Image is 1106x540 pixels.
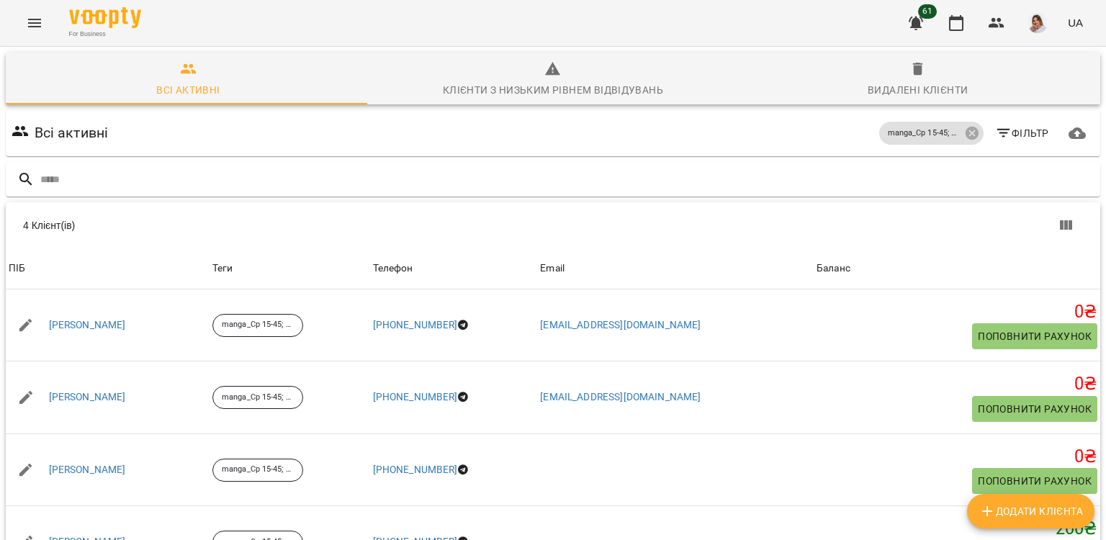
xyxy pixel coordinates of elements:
span: Email [540,260,811,277]
div: Sort [817,260,850,277]
div: Email [540,260,565,277]
div: Баланс [817,260,850,277]
span: 61 [918,4,937,19]
span: Поповнити рахунок [978,328,1092,345]
div: Видалені клієнти [868,81,968,99]
button: Додати клієнта [967,494,1094,528]
h5: 0 ₴ [817,301,1097,323]
a: [PHONE_NUMBER] [373,319,458,330]
div: manga_Ср 15-45; Пт 15-25 [212,459,303,482]
img: d332a1c3318355be326c790ed3ba89f4.jpg [1028,13,1048,33]
button: Фільтр [989,120,1055,146]
h5: 200 ₴ [817,518,1097,540]
div: manga_Ср 15-45; Пт 15-25 [212,386,303,409]
span: Баланс [817,260,1097,277]
button: Поповнити рахунок [972,323,1097,349]
div: manga_Ср 15-45; Пт 15-25 [879,122,984,145]
img: Voopty Logo [69,7,141,28]
button: Поповнити рахунок [972,396,1097,422]
span: UA [1068,15,1083,30]
div: Теги [212,260,367,277]
a: [PERSON_NAME] [49,318,126,333]
div: Всі активні [156,81,220,99]
a: [PHONE_NUMBER] [373,464,458,475]
h5: 0 ₴ [817,373,1097,395]
span: ПІБ [9,260,207,277]
span: Поповнити рахунок [978,400,1092,418]
div: Sort [540,260,565,277]
span: Поповнити рахунок [978,472,1092,490]
a: [PERSON_NAME] [49,390,126,405]
div: Клієнти з низьким рівнем відвідувань [443,81,663,99]
a: [PERSON_NAME] [49,463,126,477]
div: Телефон [373,260,413,277]
div: 4 Клієнт(ів) [23,218,562,233]
button: Menu [17,6,52,40]
button: UA [1062,9,1089,36]
a: [EMAIL_ADDRESS][DOMAIN_NAME] [540,391,701,402]
div: manga_Ср 15-45; Пт 15-25 [212,314,303,337]
div: Sort [373,260,413,277]
h6: Всі активні [35,122,109,144]
h5: 0 ₴ [817,446,1097,468]
p: manga_Ср 15-45; Пт 15-25 [888,127,960,140]
div: Sort [9,260,25,277]
a: [EMAIL_ADDRESS][DOMAIN_NAME] [540,319,701,330]
button: Показати колонки [1048,208,1083,243]
span: Телефон [373,260,535,277]
div: ПІБ [9,260,25,277]
p: manga_Ср 15-45; Пт 15-25 [222,319,294,331]
span: Додати клієнта [979,503,1083,520]
button: Поповнити рахунок [972,468,1097,494]
p: manga_Ср 15-45; Пт 15-25 [222,464,294,476]
a: [PHONE_NUMBER] [373,391,458,402]
span: Фільтр [995,125,1049,142]
span: For Business [69,30,141,39]
p: manga_Ср 15-45; Пт 15-25 [222,392,294,404]
div: Table Toolbar [6,202,1100,248]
